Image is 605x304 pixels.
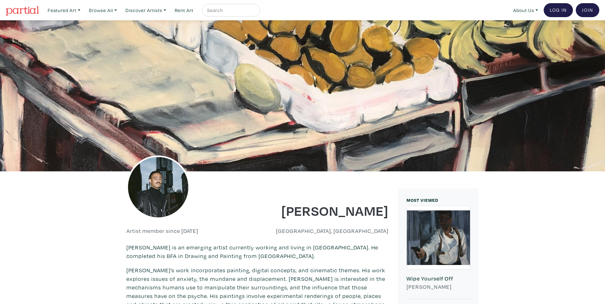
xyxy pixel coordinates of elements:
h6: [GEOGRAPHIC_DATA], [GEOGRAPHIC_DATA] [262,228,388,235]
a: Log In [544,3,573,17]
a: Discover Artists [123,4,169,17]
a: Rent Art [172,4,196,17]
h6: [PERSON_NAME] [407,283,470,290]
input: Search [206,6,254,14]
a: Featured Art [45,4,83,17]
a: Browse All [86,4,120,17]
h1: [PERSON_NAME] [262,202,388,219]
img: phpThumb.php [126,155,190,219]
small: MOST VIEWED [407,197,438,203]
p: [PERSON_NAME] is an emerging artist currently working and living in [GEOGRAPHIC_DATA]. He complet... [126,243,388,260]
a: Wipe Yourself Off [PERSON_NAME] [407,206,470,299]
h6: Wipe Yourself Off [407,275,470,282]
h6: Artist member since [DATE] [126,228,198,235]
a: About Us [510,4,541,17]
a: Join [576,3,599,17]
